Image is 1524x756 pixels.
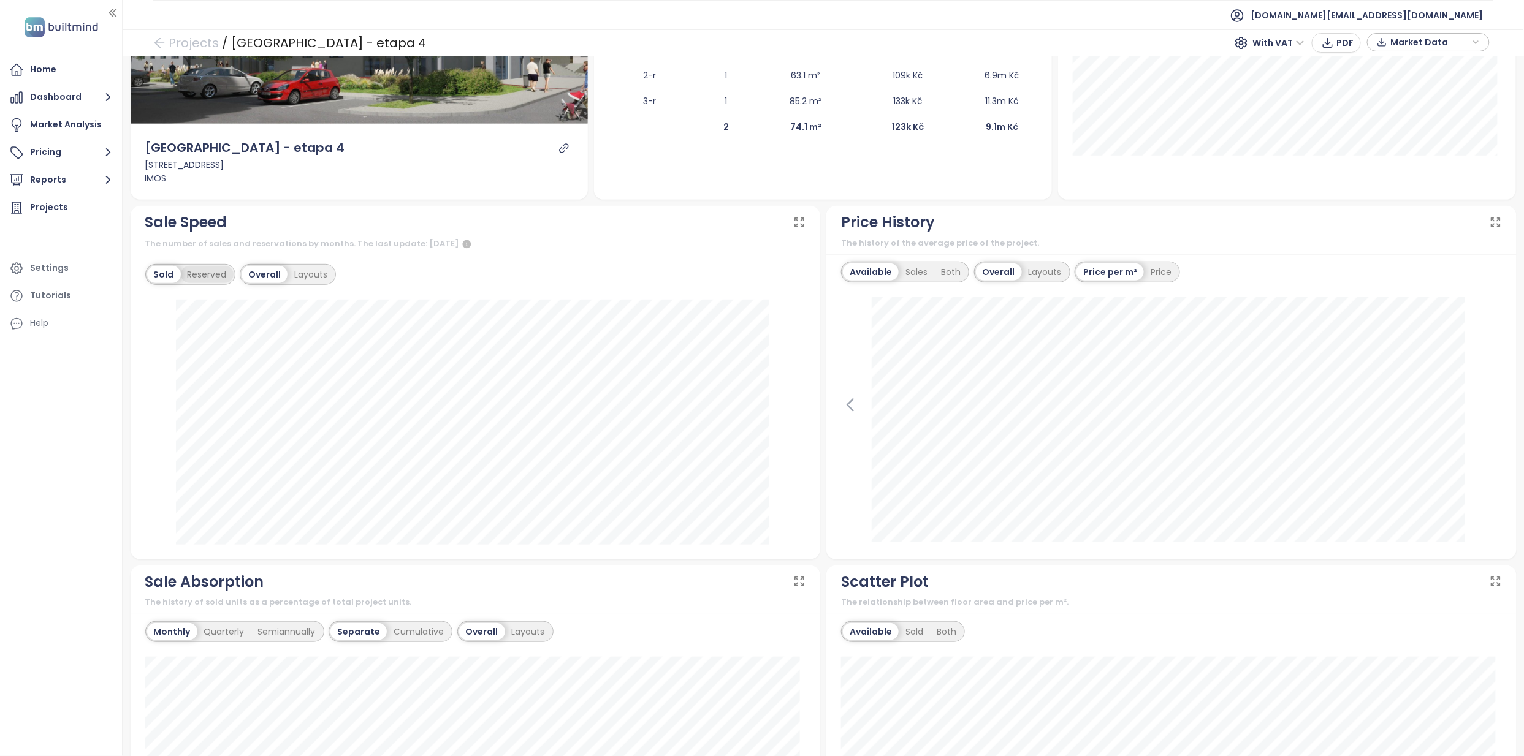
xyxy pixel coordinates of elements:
[145,211,227,234] div: Sale Speed
[1253,34,1305,52] span: With VAT
[1390,33,1469,51] span: Market Data
[30,260,69,276] div: Settings
[145,570,264,594] div: Sale Absorption
[6,195,116,220] a: Projects
[690,88,762,114] td: 1
[930,623,963,640] div: Both
[147,623,197,640] div: Monthly
[841,237,1502,249] div: The history of the average price of the project.
[1251,1,1484,30] span: [DOMAIN_NAME][EMAIL_ADDRESS][DOMAIN_NAME]
[153,37,166,49] span: arrow-left
[985,69,1019,81] span: 6.9m Kč
[181,266,234,283] div: Reserved
[30,288,71,303] div: Tutorials
[762,88,849,114] td: 85.2 m²
[1144,263,1178,281] div: Price
[251,623,322,640] div: Semiannually
[6,58,116,82] a: Home
[30,200,68,215] div: Projects
[197,623,251,640] div: Quarterly
[288,266,334,283] div: Layouts
[841,211,935,234] div: Price History
[899,263,934,281] div: Sales
[222,32,228,54] div: /
[330,623,387,640] div: Separate
[976,263,1022,281] div: Overall
[6,85,116,110] button: Dashboard
[723,121,729,133] b: 2
[6,113,116,137] a: Market Analysis
[6,311,116,336] div: Help
[30,117,102,132] div: Market Analysis
[6,168,116,192] button: Reports
[30,62,56,77] div: Home
[153,32,219,54] a: arrow-left Projects
[843,623,899,640] div: Available
[609,62,690,88] td: 2-r
[1337,36,1354,50] span: PDF
[231,32,426,54] div: [GEOGRAPHIC_DATA] - etapa 4
[892,121,924,133] b: 123k Kč
[145,158,574,172] div: [STREET_ADDRESS]
[1076,263,1144,281] div: Price per m²
[986,95,1019,107] span: 11.3m Kč
[762,62,849,88] td: 63.1 m²
[899,623,930,640] div: Sold
[145,237,806,252] div: The number of sales and reservations by months. The last update: [DATE]
[843,263,899,281] div: Available
[30,316,48,331] div: Help
[147,266,181,283] div: Sold
[690,62,762,88] td: 1
[986,121,1018,133] b: 9.1m Kč
[558,143,570,154] a: link
[841,596,1502,608] div: The relationship between floor area and price per m².
[145,596,806,608] div: The history of sold units as a percentage of total project units.
[609,88,690,114] td: 3-r
[1022,263,1069,281] div: Layouts
[459,623,505,640] div: Overall
[387,623,451,640] div: Cumulative
[145,172,574,185] div: IMOS
[6,256,116,281] a: Settings
[6,140,116,165] button: Pricing
[505,623,552,640] div: Layouts
[145,138,345,157] div: [GEOGRAPHIC_DATA] - etapa 4
[893,69,923,81] span: 109k Kč
[841,570,929,594] div: Scatter Plot
[6,284,116,308] a: Tutorials
[790,121,821,133] b: 74.1 m²
[21,15,102,40] img: logo
[242,266,288,283] div: Overall
[1374,33,1483,51] div: button
[1312,33,1361,53] button: PDF
[894,95,923,107] span: 133k Kč
[934,263,967,281] div: Both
